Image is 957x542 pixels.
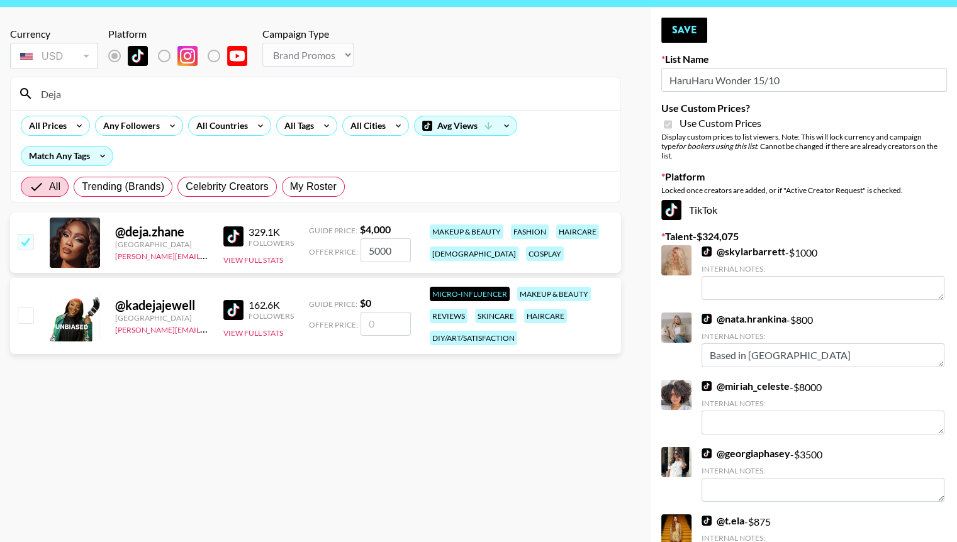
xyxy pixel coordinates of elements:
[115,224,208,240] div: @ deja.zhane
[661,53,947,65] label: List Name
[661,230,947,243] label: Talent - $ 324,075
[10,28,98,40] div: Currency
[430,246,518,261] div: [DEMOGRAPHIC_DATA]
[309,320,358,329] span: Offer Price:
[96,116,162,135] div: Any Followers
[661,200,947,220] div: TikTok
[702,514,744,527] a: @t.ela
[661,170,947,183] label: Platform
[702,314,712,324] img: TikTok
[702,343,944,367] textarea: Based in [GEOGRAPHIC_DATA]
[430,287,510,301] div: Micro-Influencer
[115,323,301,335] a: [PERSON_NAME][EMAIL_ADDRESS][DOMAIN_NAME]
[277,116,316,135] div: All Tags
[360,297,371,309] strong: $ 0
[517,287,591,301] div: makeup & beauty
[702,331,944,341] div: Internal Notes:
[661,132,947,160] div: Display custom prices to list viewers. Note: This will lock currency and campaign type . Cannot b...
[430,331,517,345] div: diy/art/satisfaction
[115,249,301,261] a: [PERSON_NAME][EMAIL_ADDRESS][DOMAIN_NAME]
[249,311,294,321] div: Followers
[223,255,283,265] button: View Full Stats
[249,238,294,248] div: Followers
[21,116,69,135] div: All Prices
[309,247,358,257] span: Offer Price:
[361,238,411,262] input: 4,000
[702,466,944,475] div: Internal Notes:
[415,116,517,135] div: Avg Views
[430,309,467,323] div: reviews
[49,179,60,194] span: All
[108,28,257,40] div: Platform
[10,40,98,72] div: Currency is locked to USD
[108,43,257,69] div: List locked to TikTok.
[186,179,269,194] span: Celebrity Creators
[702,448,712,458] img: TikTok
[702,380,944,434] div: - $ 8000
[661,18,707,43] button: Save
[128,46,148,66] img: TikTok
[115,313,208,323] div: [GEOGRAPHIC_DATA]
[680,117,761,130] span: Use Custom Prices
[115,240,208,249] div: [GEOGRAPHIC_DATA]
[702,447,944,502] div: - $ 3500
[702,245,944,300] div: - $ 1000
[661,185,947,195] div: Locked once creators are added, or if "Active Creator Request" is checked.
[309,299,357,309] span: Guide Price:
[223,328,283,338] button: View Full Stats
[702,381,712,391] img: TikTok
[556,224,599,239] div: haircare
[511,224,549,239] div: fashion
[82,179,164,194] span: Trending (Brands)
[661,102,947,114] label: Use Custom Prices?
[290,179,337,194] span: My Roster
[33,84,613,104] input: Search by User Name
[189,116,250,135] div: All Countries
[526,246,564,261] div: cosplay
[702,312,944,367] div: - $ 800
[661,200,681,220] img: TikTok
[475,309,517,323] div: skincare
[702,245,785,258] a: @skylarbarrett
[249,299,294,311] div: 162.6K
[309,226,357,235] span: Guide Price:
[21,147,113,165] div: Match Any Tags
[223,300,243,320] img: TikTok
[676,141,757,151] em: for bookers using this list
[227,46,247,66] img: YouTube
[249,226,294,238] div: 329.1K
[524,309,567,323] div: haircare
[343,116,388,135] div: All Cities
[702,516,712,526] img: TikTok
[702,447,790,460] a: @georgiaphasey
[361,312,411,336] input: 0
[13,45,96,67] div: USD
[702,264,944,274] div: Internal Notes:
[702,246,712,257] img: TikTok
[360,223,391,235] strong: $ 4,000
[177,46,198,66] img: Instagram
[430,224,503,239] div: makeup & beauty
[702,312,786,325] a: @nata.hrankina
[223,226,243,246] img: TikTok
[702,380,790,392] a: @miriah_celeste
[262,28,354,40] div: Campaign Type
[702,399,944,408] div: Internal Notes:
[115,297,208,313] div: @ kadejajewell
